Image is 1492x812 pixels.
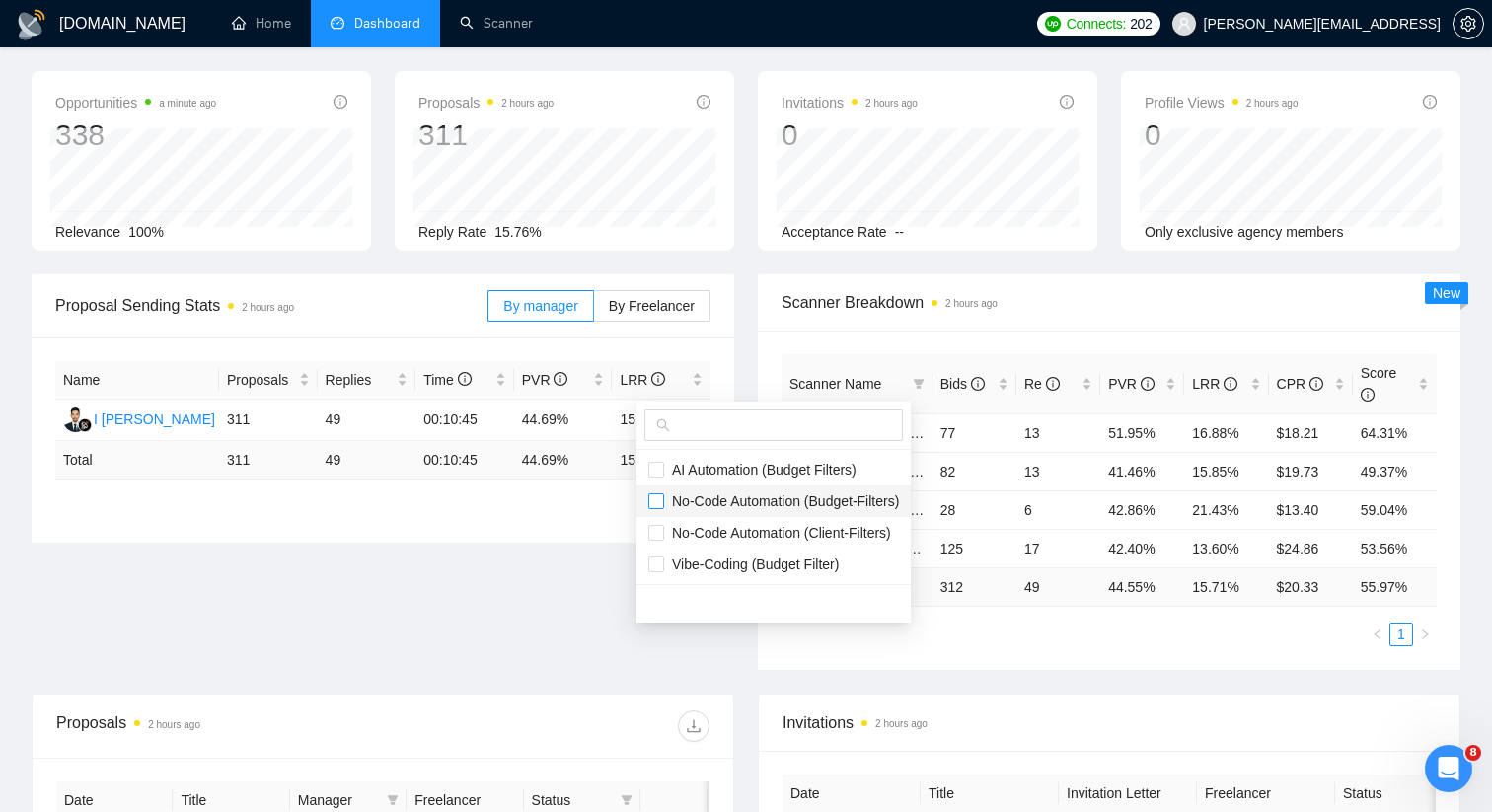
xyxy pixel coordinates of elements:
span: Acceptance Rate [782,224,887,240]
button: download [678,710,709,742]
td: 15.85% [1184,452,1268,490]
span: info-circle [1060,95,1074,109]
span: 100% [128,224,164,240]
span: filter [387,794,399,806]
span: By manager [503,298,577,314]
span: Invitations [783,710,1436,735]
td: 51.95% [1100,413,1184,452]
span: -- [895,224,904,240]
td: 13 [1016,452,1100,490]
button: setting [1453,8,1484,39]
td: 311 [219,400,318,441]
span: Proposal Sending Stats [55,293,487,318]
span: LRR [620,372,665,388]
span: Profile Views [1145,91,1299,114]
th: Replies [318,361,416,400]
td: 49 [1016,567,1100,606]
td: Total [55,441,219,480]
span: Proposals [227,369,295,391]
a: 1 [1390,624,1412,645]
td: 15.71 % [1184,567,1268,606]
td: 00:10:45 [415,400,514,441]
span: filter [621,794,633,806]
td: 42.40% [1100,529,1184,567]
button: left [1366,623,1389,646]
span: PVR [1108,376,1155,392]
span: info-circle [1309,377,1323,391]
span: info-circle [697,95,710,109]
td: 42.86% [1100,490,1184,529]
span: search [656,418,670,432]
td: $18.21 [1269,413,1353,452]
span: info-circle [1423,95,1437,109]
td: 15.76% [612,400,710,441]
span: Manager [298,789,379,811]
span: info-circle [554,372,567,386]
span: info-circle [334,95,347,109]
span: info-circle [651,372,665,386]
td: 13.60% [1184,529,1268,567]
span: 202 [1130,13,1152,35]
td: $ 20.33 [1269,567,1353,606]
span: right [1419,628,1431,640]
div: 338 [55,116,216,154]
td: 41.46% [1100,452,1184,490]
span: 15.76% [494,224,541,240]
td: 00:10:45 [415,441,514,480]
td: $19.73 [1269,452,1353,490]
td: 49 [318,400,416,441]
li: 1 [1389,623,1413,646]
img: IG [63,407,88,432]
li: Next Page [1413,623,1437,646]
time: 2 hours ago [148,719,200,730]
td: 49.37% [1353,452,1437,490]
span: Only exclusive agency members [1145,224,1344,240]
div: I [PERSON_NAME] [PERSON_NAME] [94,408,333,430]
iframe: Intercom live chat [1425,745,1472,792]
span: download [679,718,709,734]
span: By Freelancer [609,298,695,314]
span: PVR [522,372,568,388]
time: 2 hours ago [945,298,998,309]
td: 53.56% [1353,529,1437,567]
time: 2 hours ago [242,302,294,313]
span: info-circle [1361,388,1375,402]
div: 0 [782,116,918,154]
span: Bids [940,376,985,392]
span: Scanner Name [789,376,881,392]
span: Status [532,789,613,811]
td: 311 [219,441,318,480]
time: 2 hours ago [1246,98,1299,109]
span: Reply Rate [418,224,486,240]
time: 2 hours ago [875,718,928,729]
span: Re [1024,376,1060,392]
time: 2 hours ago [865,98,918,109]
th: Proposals [219,361,318,400]
span: user [1177,17,1191,31]
span: info-circle [1046,377,1060,391]
li: Previous Page [1366,623,1389,646]
td: 16.88% [1184,413,1268,452]
span: dashboard [331,16,344,30]
td: 13 [1016,413,1100,452]
div: 0 [1145,116,1299,154]
td: $13.40 [1269,490,1353,529]
span: info-circle [971,377,985,391]
span: Proposals [418,91,554,114]
span: Score [1361,365,1397,403]
div: Proposals [56,710,383,742]
span: No-Code Automation (Client-Filters) [664,525,891,541]
span: info-circle [1141,377,1155,391]
img: logo [16,9,47,40]
span: Invitations [782,91,918,114]
span: setting [1454,16,1483,32]
span: LRR [1192,376,1237,392]
td: 64.31% [1353,413,1437,452]
span: Connects: [1067,13,1126,35]
img: upwork-logo.png [1045,16,1061,32]
td: 125 [932,529,1016,567]
span: info-circle [1224,377,1237,391]
span: Opportunities [55,91,216,114]
span: New [1433,285,1460,301]
td: 21.43% [1184,490,1268,529]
